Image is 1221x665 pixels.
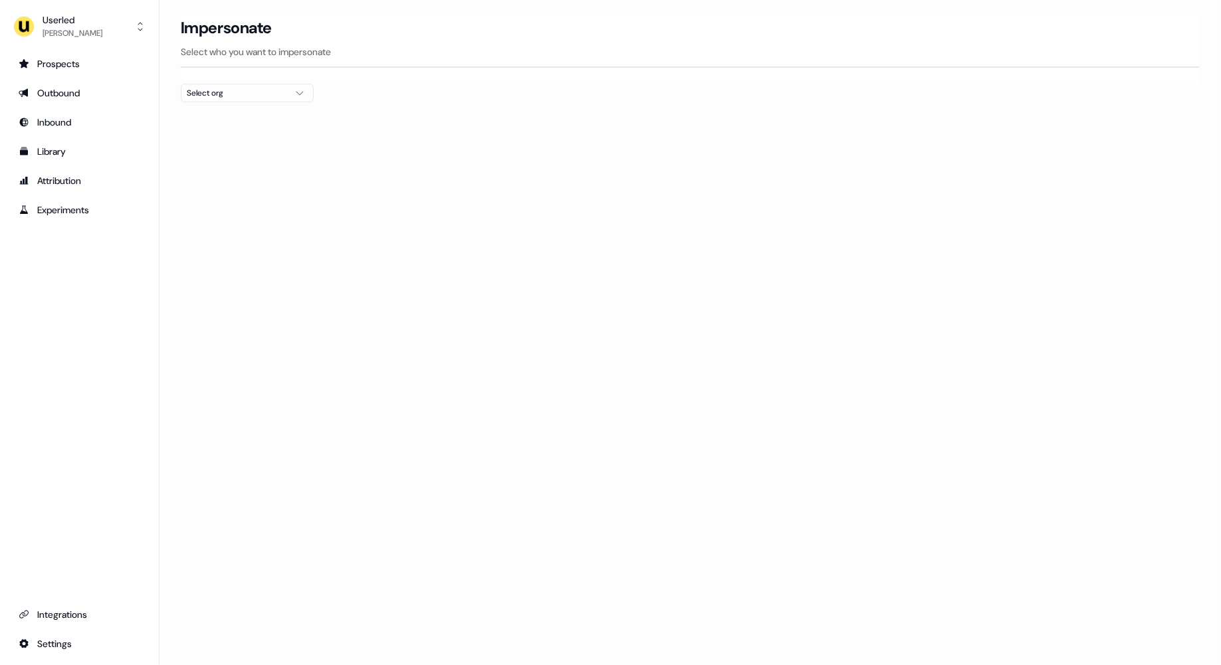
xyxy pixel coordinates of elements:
[11,141,148,162] a: Go to templates
[11,11,148,43] button: Userled[PERSON_NAME]
[19,116,140,129] div: Inbound
[11,112,148,133] a: Go to Inbound
[19,57,140,70] div: Prospects
[11,170,148,191] a: Go to attribution
[181,84,314,102] button: Select org
[19,145,140,158] div: Library
[19,637,140,650] div: Settings
[187,86,286,100] div: Select org
[43,13,102,27] div: Userled
[19,174,140,187] div: Attribution
[19,608,140,621] div: Integrations
[43,27,102,40] div: [PERSON_NAME]
[181,45,1200,58] p: Select who you want to impersonate
[11,53,148,74] a: Go to prospects
[19,203,140,217] div: Experiments
[11,82,148,104] a: Go to outbound experience
[11,633,148,654] a: Go to integrations
[11,604,148,625] a: Go to integrations
[11,199,148,221] a: Go to experiments
[181,18,272,38] h3: Impersonate
[19,86,140,100] div: Outbound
